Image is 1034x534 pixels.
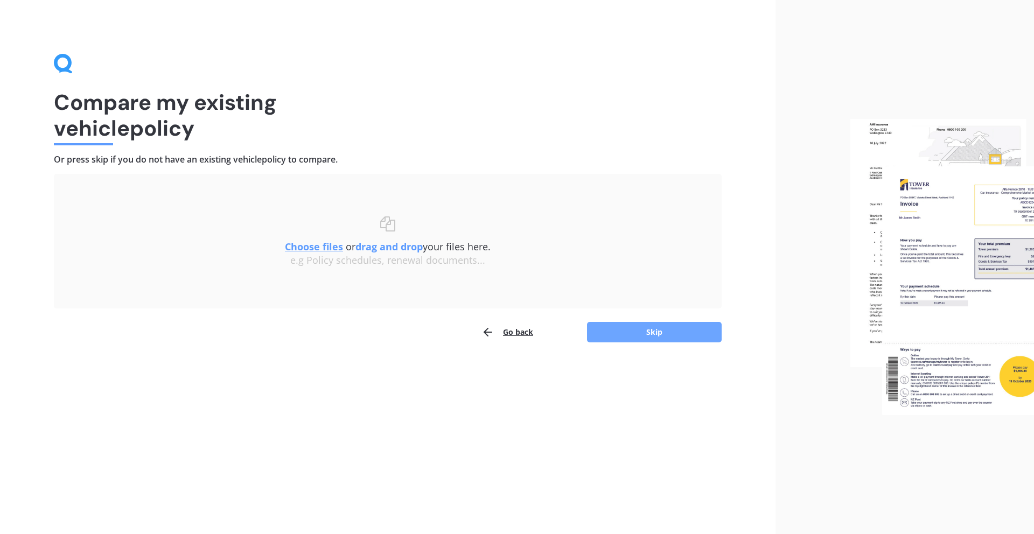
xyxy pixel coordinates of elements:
img: files.webp [850,119,1034,415]
u: Choose files [285,240,343,253]
div: e.g Policy schedules, renewal documents... [75,255,700,266]
button: Go back [481,321,533,343]
button: Skip [587,322,722,342]
b: drag and drop [355,240,423,253]
h1: Compare my existing vehicle policy [54,89,722,141]
h4: Or press skip if you do not have an existing vehicle policy to compare. [54,154,722,165]
span: or your files here. [285,240,491,253]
